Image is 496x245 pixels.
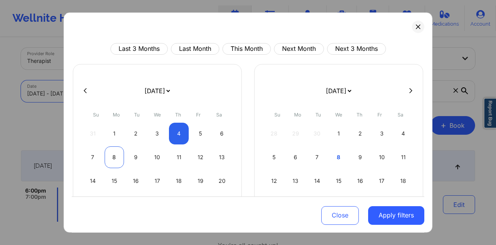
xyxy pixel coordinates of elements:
button: Close [321,206,359,224]
div: Thu Oct 02 2025 [350,123,370,144]
div: Thu Oct 09 2025 [350,146,370,168]
div: Mon Oct 06 2025 [286,146,306,168]
div: Sun Sep 14 2025 [83,170,103,192]
abbr: Monday [113,112,120,118]
div: Sat Sep 20 2025 [212,170,232,192]
div: Mon Sep 08 2025 [105,146,124,168]
div: Wed Sep 10 2025 [148,146,167,168]
abbr: Saturday [216,112,222,118]
abbr: Wednesday [335,112,342,118]
div: Thu Oct 16 2025 [350,170,370,192]
div: Wed Sep 17 2025 [148,170,167,192]
div: Wed Oct 01 2025 [329,123,349,144]
div: Sat Oct 18 2025 [393,170,413,192]
abbr: Thursday [356,112,362,118]
div: Fri Oct 10 2025 [372,146,392,168]
div: Tue Oct 07 2025 [307,146,327,168]
abbr: Tuesday [134,112,139,118]
div: Sat Sep 13 2025 [212,146,232,168]
div: Wed Oct 22 2025 [329,194,349,215]
div: Sun Oct 05 2025 [264,146,284,168]
abbr: Wednesday [154,112,161,118]
button: Apply filters [368,206,424,224]
div: Sat Oct 04 2025 [393,123,413,144]
div: Fri Sep 26 2025 [191,194,210,215]
div: Tue Oct 14 2025 [307,170,327,192]
abbr: Saturday [398,112,403,118]
div: Sat Sep 27 2025 [212,194,232,215]
div: Fri Sep 12 2025 [191,146,210,168]
div: Fri Oct 03 2025 [372,123,392,144]
div: Tue Sep 02 2025 [126,123,146,144]
div: Mon Sep 15 2025 [105,170,124,192]
div: Sat Oct 25 2025 [393,194,413,215]
button: Last 3 Months [110,43,168,55]
div: Thu Sep 25 2025 [169,194,189,215]
div: Tue Sep 09 2025 [126,146,146,168]
div: Thu Oct 23 2025 [350,194,370,215]
div: Sun Sep 21 2025 [83,194,103,215]
abbr: Sunday [93,112,99,118]
div: Mon Oct 13 2025 [286,170,306,192]
div: Wed Oct 15 2025 [329,170,349,192]
div: Fri Oct 24 2025 [372,194,392,215]
abbr: Sunday [274,112,280,118]
div: Fri Sep 05 2025 [191,123,210,144]
div: Sat Sep 06 2025 [212,123,232,144]
div: Mon Sep 01 2025 [105,123,124,144]
div: Mon Sep 22 2025 [105,194,124,215]
div: Sat Oct 11 2025 [393,146,413,168]
div: Thu Sep 11 2025 [169,146,189,168]
abbr: Friday [196,112,201,118]
abbr: Monday [294,112,301,118]
div: Tue Oct 21 2025 [307,194,327,215]
div: Sun Oct 12 2025 [264,170,284,192]
button: Last Month [171,43,219,55]
div: Thu Sep 04 2025 [169,123,189,144]
button: Next Month [274,43,324,55]
abbr: Thursday [175,112,181,118]
div: Sun Oct 19 2025 [264,194,284,215]
div: Fri Oct 17 2025 [372,170,392,192]
button: Next 3 Months [327,43,386,55]
div: Thu Sep 18 2025 [169,170,189,192]
abbr: Tuesday [315,112,321,118]
abbr: Friday [377,112,382,118]
div: Sun Sep 07 2025 [83,146,103,168]
button: This Month [222,43,271,55]
div: Fri Sep 19 2025 [191,170,210,192]
div: Wed Sep 03 2025 [148,123,167,144]
div: Wed Sep 24 2025 [148,194,167,215]
div: Tue Sep 23 2025 [126,194,146,215]
div: Tue Sep 16 2025 [126,170,146,192]
div: Wed Oct 08 2025 [329,146,349,168]
div: Mon Oct 20 2025 [286,194,306,215]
